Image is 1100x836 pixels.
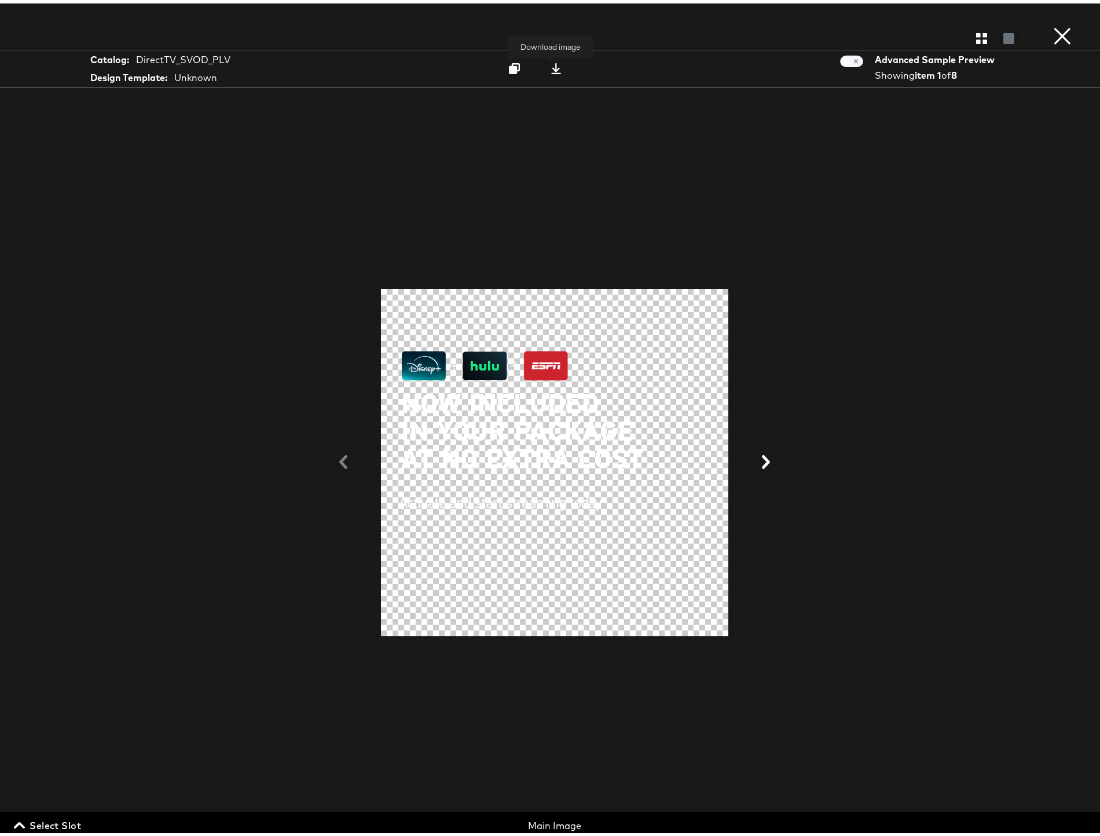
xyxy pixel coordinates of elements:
div: Advanced Sample Preview [875,50,999,63]
strong: Design Template: [90,68,167,81]
div: Unknown [174,68,217,81]
strong: Catalog: [90,50,129,63]
strong: item 1 [915,66,941,78]
button: Select Slot [12,814,86,830]
span: Select Slot [16,814,81,830]
div: DirectTV_SVOD_PLV [136,50,230,63]
div: Main Image [376,816,732,829]
strong: 8 [951,66,957,78]
div: Showing of [875,65,999,79]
